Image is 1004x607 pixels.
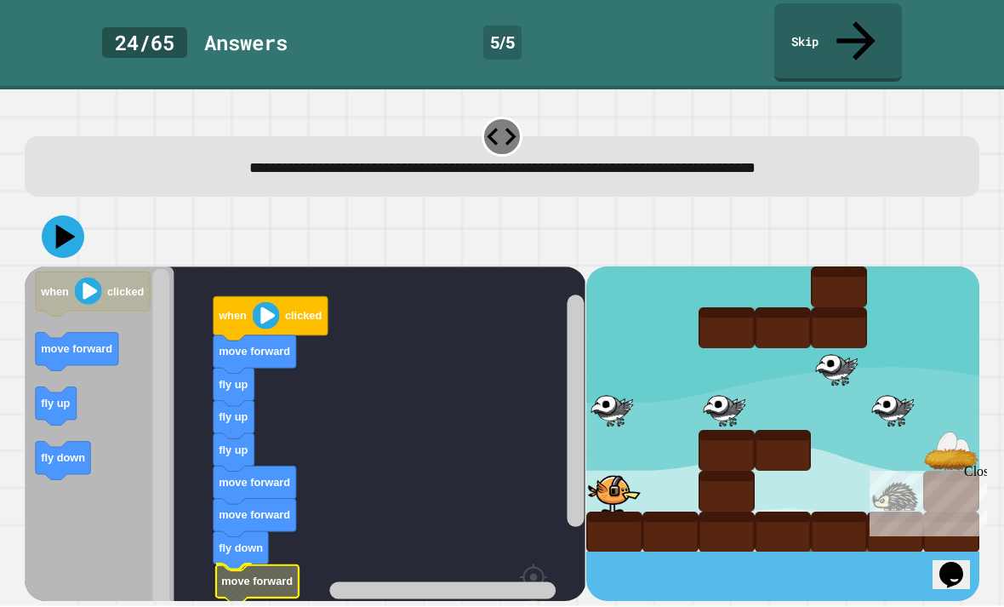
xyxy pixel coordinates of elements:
[42,452,86,465] text: fly down
[220,477,291,490] text: move forward
[483,26,522,60] div: 5 / 5
[220,379,248,392] text: fly up
[42,398,71,410] text: fly up
[102,28,187,59] div: 24 / 65
[42,343,113,356] text: move forward
[219,310,248,323] text: when
[220,542,264,555] text: fly down
[107,285,144,298] text: clicked
[933,539,987,590] iframe: chat widget
[25,267,585,602] div: Blockly Workspace
[863,465,987,537] iframe: chat widget
[774,4,902,83] a: Skip
[220,411,248,424] text: fly up
[220,346,291,358] text: move forward
[7,7,117,108] div: Chat with us now!Close
[220,444,248,456] text: fly up
[204,28,288,59] div: Answer s
[220,509,291,522] text: move forward
[41,285,70,298] text: when
[285,310,322,323] text: clicked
